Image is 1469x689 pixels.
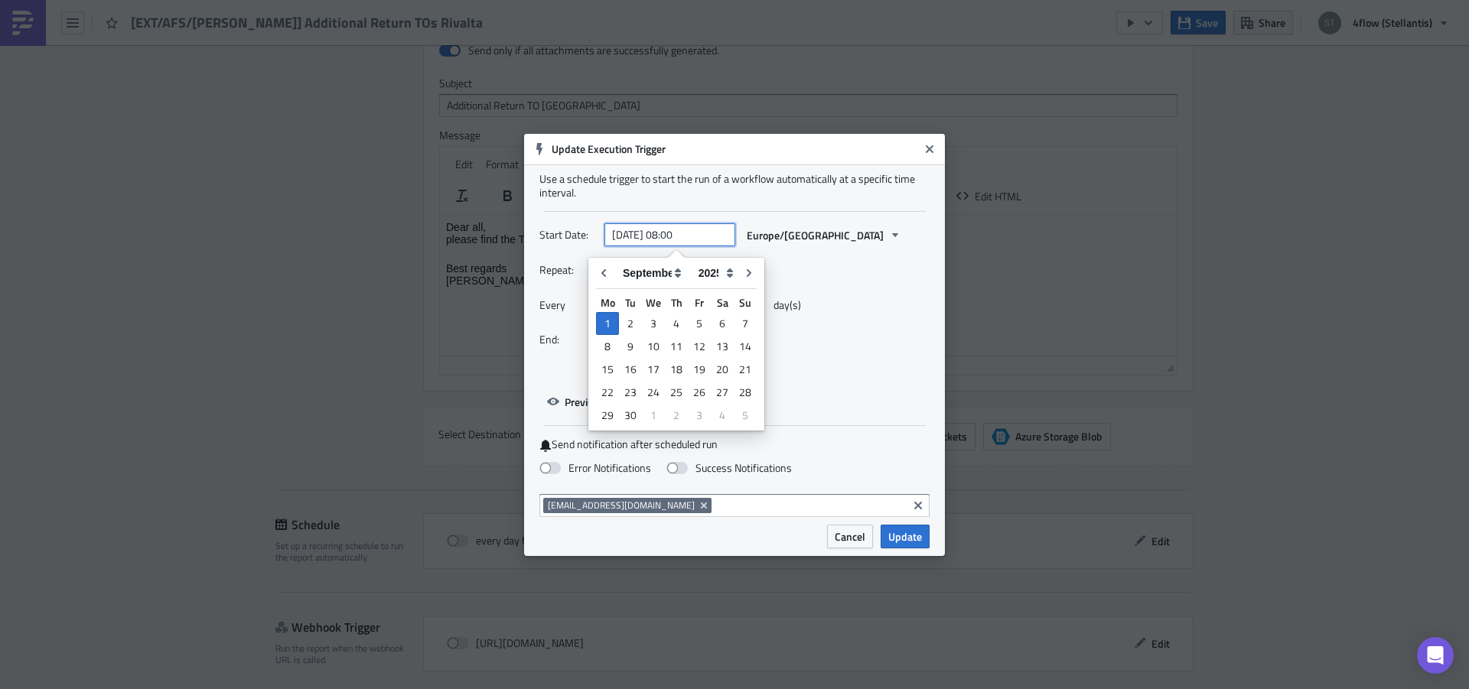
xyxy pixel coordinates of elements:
label: Send notification after scheduled run [539,437,930,452]
span: Update [888,528,922,544]
span: [EMAIL_ADDRESS][DOMAIN_NAME] [548,499,695,512]
div: 19 [688,359,711,380]
div: Sat Sep 20 2025 [711,358,734,381]
p: Dear all, please find the TOs in the Additional Return Scheduling Pool attached. [6,6,731,31]
div: 17 [642,359,665,380]
div: 16 [619,359,642,380]
div: 5 [688,313,711,334]
button: Remove Tag [698,498,712,513]
div: 8 [596,336,619,357]
div: 2 [619,313,642,334]
div: 29 [596,405,619,426]
div: Tue Sep 02 2025 [619,312,642,335]
div: Tue Sep 30 2025 [619,404,642,427]
div: Sun Oct 05 2025 [734,404,757,427]
div: 28 [734,382,757,403]
div: Mon Sep 08 2025 [596,335,619,358]
input: YYYY-MM-DD HH:mm [604,223,735,246]
div: 21 [734,359,757,380]
div: 14 [734,336,757,357]
div: Wed Sep 17 2025 [642,358,665,381]
label: Repeat: [539,258,597,281]
div: Thu Sep 04 2025 [665,312,688,335]
div: 15 [596,359,619,380]
button: Go to next month [738,262,761,284]
div: Fri Sep 12 2025 [688,335,711,358]
body: Rich Text Area. Press ALT-0 for help. [6,6,731,72]
span: Preview next scheduled runs [565,394,699,410]
div: Sun Sep 28 2025 [734,381,757,404]
div: 5 [734,405,757,426]
div: 4 [665,313,688,334]
span: Europe/[GEOGRAPHIC_DATA] [747,227,884,243]
div: Sun Sep 21 2025 [734,358,757,381]
div: 23 [619,382,642,403]
abbr: Wednesday [646,294,661,310]
div: Tue Sep 16 2025 [619,358,642,381]
div: Sun Sep 07 2025 [734,312,757,335]
div: Mon Sep 22 2025 [596,381,619,404]
div: Sat Sep 06 2025 [711,312,734,335]
div: Mon Sep 29 2025 [596,404,619,427]
label: Error Notifications [539,461,651,475]
div: 2 [665,405,688,426]
abbr: Tuesday [625,294,636,310]
button: Close [918,138,941,161]
div: 13 [711,336,734,357]
p: Best regards [PERSON_NAME] [6,35,731,72]
label: End: [539,328,597,351]
div: 9 [619,336,642,357]
span: day(s) [774,294,801,317]
div: 12 [688,336,711,357]
div: Fri Sep 05 2025 [688,312,711,335]
div: 18 [665,359,688,380]
div: Sat Oct 04 2025 [711,404,734,427]
div: 1 [596,312,619,335]
div: 11 [665,336,688,357]
div: 7 [734,313,757,334]
div: Thu Sep 11 2025 [665,335,688,358]
button: Clear selected items [909,496,927,515]
div: 1 [642,405,665,426]
abbr: Sunday [739,294,751,310]
button: Preview next scheduled runs [539,390,706,414]
select: Month [615,262,691,284]
div: Thu Oct 02 2025 [665,404,688,427]
abbr: Friday [695,294,704,310]
label: Every [539,294,597,317]
div: Fri Oct 03 2025 [688,404,711,427]
div: Sat Sep 13 2025 [711,335,734,358]
div: 4 [711,405,734,426]
label: Success Notifications [666,461,792,475]
div: 30 [619,405,642,426]
div: Mon Sep 15 2025 [596,358,619,381]
div: Tue Sep 23 2025 [619,381,642,404]
div: 6 [711,313,734,334]
div: Fri Sep 26 2025 [688,381,711,404]
button: Update [881,525,930,548]
div: Sun Sep 14 2025 [734,335,757,358]
div: 27 [711,382,734,403]
h6: Update Execution Trigger [552,142,919,156]
div: Mon Sep 01 2025 [596,312,619,335]
button: Cancel [827,525,873,548]
div: 22 [596,382,619,403]
div: 20 [711,359,734,380]
div: Wed Sep 03 2025 [642,312,665,335]
div: Use a schedule trigger to start the run of a workflow automatically at a specific time interval. [539,172,930,200]
select: Year [691,262,738,284]
div: 3 [642,313,665,334]
div: Thu Sep 25 2025 [665,381,688,404]
div: 3 [688,405,711,426]
div: 24 [642,382,665,403]
div: 25 [665,382,688,403]
div: 26 [688,382,711,403]
span: Cancel [835,528,865,544]
abbr: Thursday [671,294,682,310]
div: Thu Sep 18 2025 [665,358,688,381]
button: Go to previous month [592,262,615,284]
div: Sat Sep 27 2025 [711,381,734,404]
div: Wed Oct 01 2025 [642,404,665,427]
div: Wed Sep 10 2025 [642,335,665,358]
div: Fri Sep 19 2025 [688,358,711,381]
